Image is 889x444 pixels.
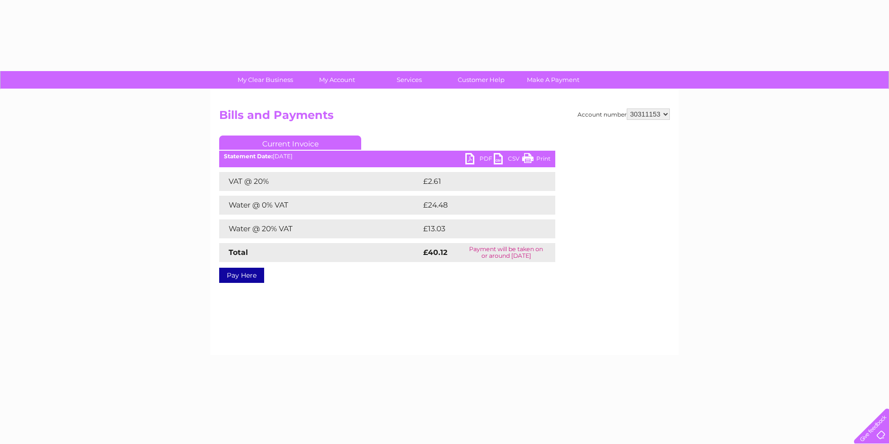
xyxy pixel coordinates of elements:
[423,248,447,257] strong: £40.12
[421,172,532,191] td: £2.61
[219,109,670,127] h2: Bills and Payments
[465,153,494,167] a: PDF
[442,71,520,89] a: Customer Help
[219,153,555,160] div: [DATE]
[229,248,248,257] strong: Total
[522,153,551,167] a: Print
[421,219,535,238] td: £13.03
[457,243,555,262] td: Payment will be taken on or around [DATE]
[219,196,421,215] td: Water @ 0% VAT
[226,71,304,89] a: My Clear Business
[578,109,670,120] div: Account number
[298,71,376,89] a: My Account
[219,268,264,283] a: Pay Here
[219,172,421,191] td: VAT @ 20%
[219,219,421,238] td: Water @ 20% VAT
[421,196,537,215] td: £24.48
[494,153,522,167] a: CSV
[219,136,361,150] a: Current Invoice
[370,71,448,89] a: Services
[224,153,273,160] b: Statement Date:
[514,71,592,89] a: Make A Payment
